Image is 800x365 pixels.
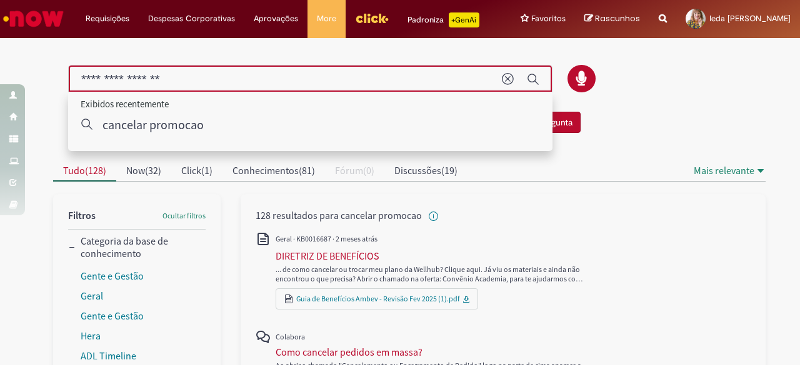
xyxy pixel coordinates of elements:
[86,12,129,25] span: Requisições
[317,12,336,25] span: More
[148,12,235,25] span: Despesas Corporativas
[1,6,66,31] img: ServiceNow
[407,12,479,27] div: Padroniza
[531,12,566,25] span: Favoritos
[254,12,298,25] span: Aprovações
[449,12,479,27] p: +GenAi
[709,13,791,24] span: Ieda [PERSON_NAME]
[595,12,640,24] span: Rascunhos
[584,13,640,25] a: Rascunhos
[355,9,389,27] img: click_logo_yellow_360x200.png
